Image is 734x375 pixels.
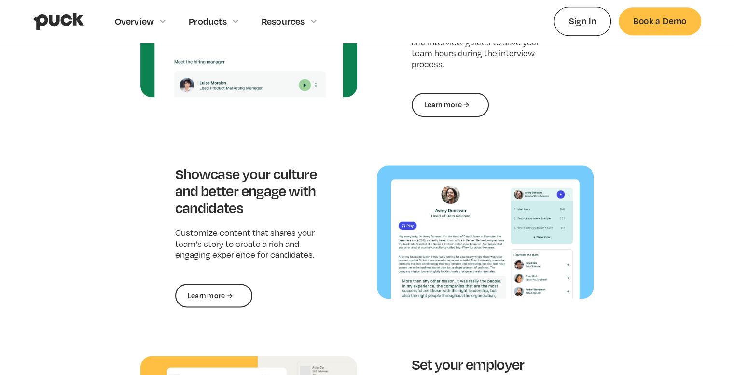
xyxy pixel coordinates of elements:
a: Learn more → [412,93,489,117]
a: Sign In [554,7,611,35]
p: Use automation, candidate screening, and interview guides to save your team hours during the inte... [412,27,559,70]
h3: Showcase your culture and better engage with candidates [175,165,323,216]
p: Customize content that shares your team’s story to create a rich and engaging experience for cand... [175,228,323,260]
div: Products [189,16,227,27]
a: Learn more → [175,284,252,308]
div: Resources [262,16,305,27]
a: Book a Demo [619,7,701,35]
div: Overview [115,16,154,27]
